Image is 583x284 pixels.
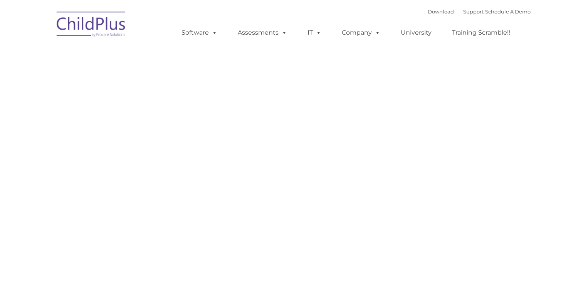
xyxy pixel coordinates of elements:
a: IT [300,25,329,40]
a: Training Scramble!! [444,25,518,40]
a: Assessments [230,25,295,40]
a: Software [174,25,225,40]
img: ChildPlus by Procare Solutions [53,6,130,45]
a: Support [463,8,484,15]
a: University [393,25,439,40]
a: Download [428,8,454,15]
a: Schedule A Demo [485,8,531,15]
font: | [428,8,531,15]
a: Company [334,25,388,40]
